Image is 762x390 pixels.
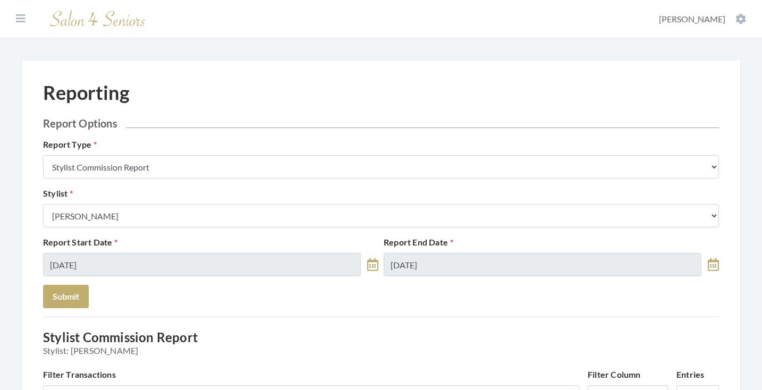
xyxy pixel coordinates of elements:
input: Select Date [384,253,701,276]
h3: Stylist Commission Report [43,330,719,355]
span: [PERSON_NAME] [659,14,725,24]
a: toggle [708,253,719,276]
label: Report End Date [384,236,453,249]
button: [PERSON_NAME] [656,13,749,25]
label: Entries [676,368,704,381]
button: Submit [43,285,89,308]
h2: Report Options [43,117,719,130]
input: Select Date [43,253,361,276]
a: toggle [367,253,378,276]
span: Stylist: [PERSON_NAME] [43,345,719,355]
label: Filter Transactions [43,368,116,381]
label: Report Type [43,138,97,151]
label: Report Start Date [43,236,118,249]
img: Salon 4 Seniors [45,6,151,31]
label: Stylist [43,187,73,200]
h1: Reporting [43,81,130,104]
label: Filter Column [588,368,641,381]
